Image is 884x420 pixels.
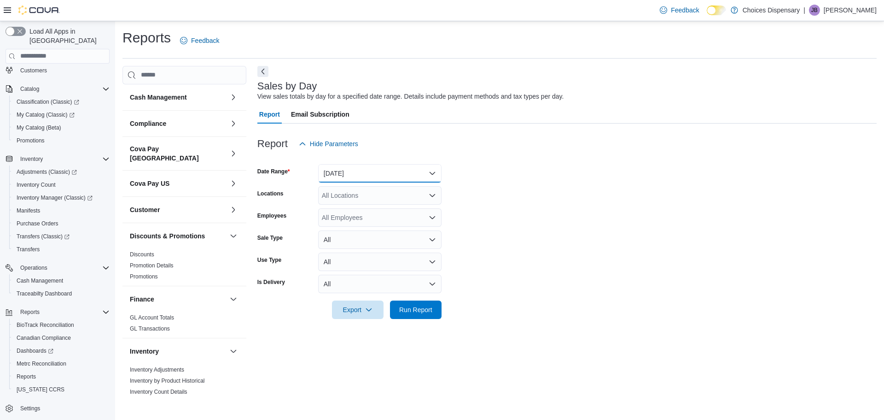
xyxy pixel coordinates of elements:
button: BioTrack Reconciliation [9,319,113,331]
a: Adjustments (Classic) [9,166,113,178]
span: BioTrack Reconciliation [13,319,110,331]
button: Customer [228,204,239,215]
span: Inventory Manager (Classic) [17,194,93,201]
a: Promotions [13,135,48,146]
span: Washington CCRS [13,384,110,395]
button: Cash Management [9,274,113,287]
h3: Cash Management [130,93,187,102]
span: Manifests [13,205,110,216]
a: Canadian Compliance [13,332,75,343]
p: [PERSON_NAME] [824,5,877,16]
span: Metrc Reconciliation [17,360,66,367]
label: Sale Type [257,234,283,242]
button: Finance [130,295,226,304]
a: Inventory Count Details [130,389,187,395]
span: Promotions [17,137,45,144]
h1: Reports [122,29,171,47]
span: Adjustments (Classic) [13,166,110,177]
button: My Catalog (Beta) [9,121,113,134]
button: Reports [17,307,43,318]
span: Feedback [671,6,699,15]
label: Is Delivery [257,278,285,286]
button: Metrc Reconciliation [9,357,113,370]
span: [US_STATE] CCRS [17,386,64,393]
span: Load All Apps in [GEOGRAPHIC_DATA] [26,27,110,45]
button: All [318,231,442,249]
span: Transfers [17,246,40,253]
h3: Report [257,138,288,149]
span: Dashboards [13,345,110,356]
span: Hide Parameters [310,139,358,148]
span: Transfers (Classic) [13,231,110,242]
button: Cova Pay [GEOGRAPHIC_DATA] [228,148,239,159]
span: Traceabilty Dashboard [17,290,72,297]
span: Inventory [17,154,110,165]
h3: Discounts & Promotions [130,231,205,241]
span: Canadian Compliance [17,334,71,342]
button: Inventory [2,153,113,166]
a: Customers [17,65,51,76]
a: Settings [17,403,44,414]
span: Adjustments (Classic) [17,168,77,176]
button: [DATE] [318,164,442,183]
a: Inventory by Product Historical [130,378,205,384]
div: Discounts & Promotions [122,249,246,286]
span: Feedback [191,36,219,45]
a: Manifests [13,205,44,216]
span: Reports [17,373,36,380]
label: Date Range [257,168,290,175]
button: Inventory [228,346,239,357]
button: Inventory [130,347,226,356]
button: Cova Pay US [130,179,226,188]
span: Manifests [17,207,40,214]
span: Inventory Manager (Classic) [13,192,110,203]
span: BioTrack Reconciliation [17,321,74,329]
a: Promotion Details [130,262,174,269]
button: Customer [130,205,226,214]
span: Dashboards [17,347,53,355]
span: Customers [17,65,110,76]
a: GL Account Totals [130,314,174,321]
span: Inventory [20,155,43,163]
span: My Catalog (Classic) [13,109,110,120]
span: Inventory Count [17,181,56,189]
a: BioTrack Reconciliation [13,319,78,331]
a: Dashboards [13,345,57,356]
span: Transfers (Classic) [17,233,70,240]
span: Email Subscription [291,105,349,124]
span: My Catalog (Classic) [17,111,75,118]
button: Discounts & Promotions [228,231,239,242]
a: Adjustments (Classic) [13,166,81,177]
button: Reports [2,306,113,319]
a: Inventory Manager (Classic) [13,192,96,203]
span: Inventory On Hand by Package [130,399,207,407]
span: My Catalog (Beta) [13,122,110,133]
button: Reports [9,370,113,383]
a: Classification (Classic) [9,95,113,108]
span: Promotions [130,273,158,280]
button: Discounts & Promotions [130,231,226,241]
a: My Catalog (Classic) [13,109,78,120]
button: Catalog [2,83,113,95]
div: View sales totals by day for a specified date range. Details include payment methods and tax type... [257,92,564,101]
button: Finance [228,294,239,305]
button: Cova Pay [GEOGRAPHIC_DATA] [130,144,226,163]
a: Discounts [130,251,154,258]
button: Compliance [228,118,239,129]
h3: Inventory [130,347,159,356]
button: Next [257,66,268,77]
button: Run Report [390,301,442,319]
a: Reports [13,371,40,382]
a: Inventory Count [13,179,59,190]
a: My Catalog (Beta) [13,122,65,133]
button: Promotions [9,134,113,147]
span: Reports [17,307,110,318]
h3: Compliance [130,119,166,128]
button: Traceabilty Dashboard [9,287,113,300]
a: Feedback [176,31,223,50]
span: Purchase Orders [13,218,110,229]
p: Choices Dispensary [743,5,800,16]
a: Purchase Orders [13,218,62,229]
